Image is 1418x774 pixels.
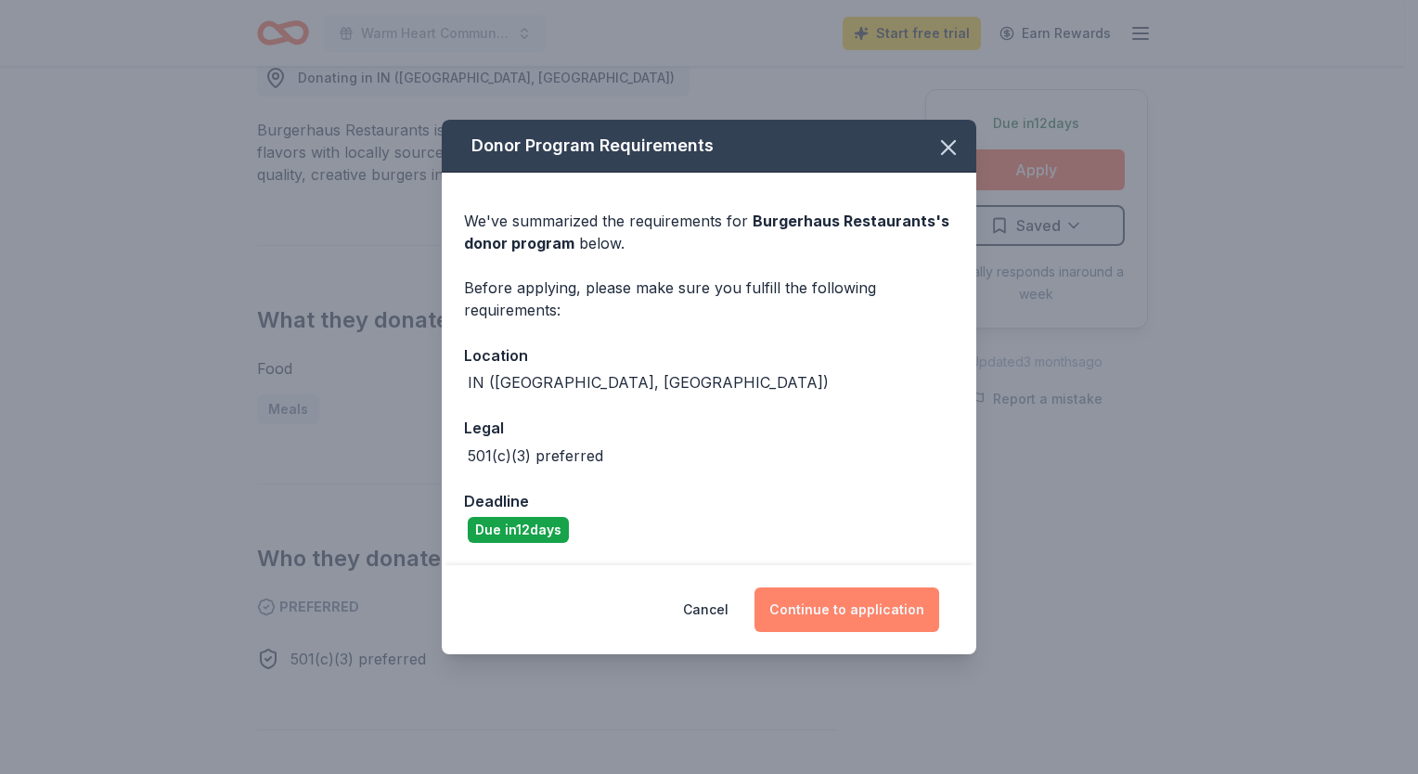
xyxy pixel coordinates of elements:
div: Legal [464,416,954,440]
div: Before applying, please make sure you fulfill the following requirements: [464,277,954,321]
div: Due in 12 days [468,517,569,543]
div: Location [464,343,954,368]
button: Cancel [683,587,728,632]
div: Donor Program Requirements [442,120,976,173]
div: Deadline [464,489,954,513]
div: 501(c)(3) preferred [468,445,603,467]
button: Continue to application [754,587,939,632]
div: IN ([GEOGRAPHIC_DATA], [GEOGRAPHIC_DATA]) [468,371,829,393]
div: We've summarized the requirements for below. [464,210,954,254]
